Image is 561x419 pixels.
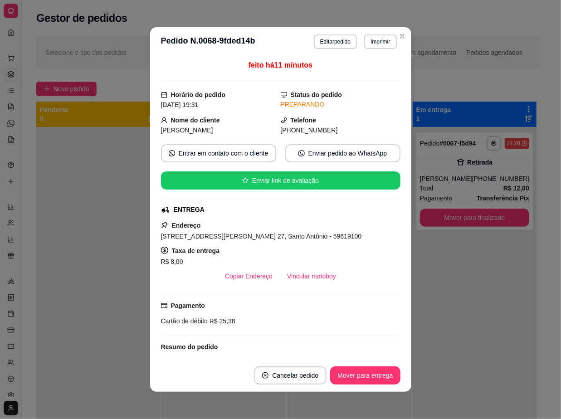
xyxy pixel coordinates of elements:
[395,29,410,44] button: Close
[161,117,167,123] span: user
[161,34,255,49] h3: Pedido N. 0068-9fded14b
[262,372,268,379] span: close-circle
[208,317,235,325] span: R$ 25,38
[172,222,201,229] strong: Endereço
[364,34,396,49] button: Imprimir
[314,34,357,49] button: Editarpedido
[254,366,327,385] button: close-circleCancelar pedido
[171,302,205,309] strong: Pagamento
[285,144,400,162] button: whats-appEnviar pedido ao WhatsApp
[281,100,400,109] div: PREPARANDO
[161,101,199,108] span: [DATE] 19:31
[161,343,218,351] strong: Resumo do pedido
[161,221,168,229] span: pushpin
[218,267,280,285] button: Copiar Endereço
[330,366,400,385] button: Mover para entrega
[161,171,400,190] button: starEnviar link de avaliação
[298,150,305,156] span: whats-app
[281,92,287,98] span: desktop
[161,258,183,265] span: R$ 8,00
[161,127,213,134] span: [PERSON_NAME]
[161,317,208,325] span: Cartão de débito
[291,117,317,124] strong: Telefone
[281,127,338,134] span: [PHONE_NUMBER]
[161,247,168,254] span: dollar
[172,247,220,254] strong: Taxa de entrega
[281,117,287,123] span: phone
[171,91,226,98] strong: Horário do pedido
[174,205,205,214] div: ENTREGA
[169,150,175,156] span: whats-app
[171,117,220,124] strong: Nome do cliente
[291,91,342,98] strong: Status do pedido
[161,302,167,309] span: credit-card
[161,233,362,240] span: [STREET_ADDRESS][PERSON_NAME] 27, Santo Antônio - 59619100
[280,267,343,285] button: Vincular motoboy
[161,92,167,98] span: calendar
[242,177,249,184] span: star
[161,144,276,162] button: whats-appEntrar em contato com o cliente
[249,61,312,69] span: feito há 11 minutos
